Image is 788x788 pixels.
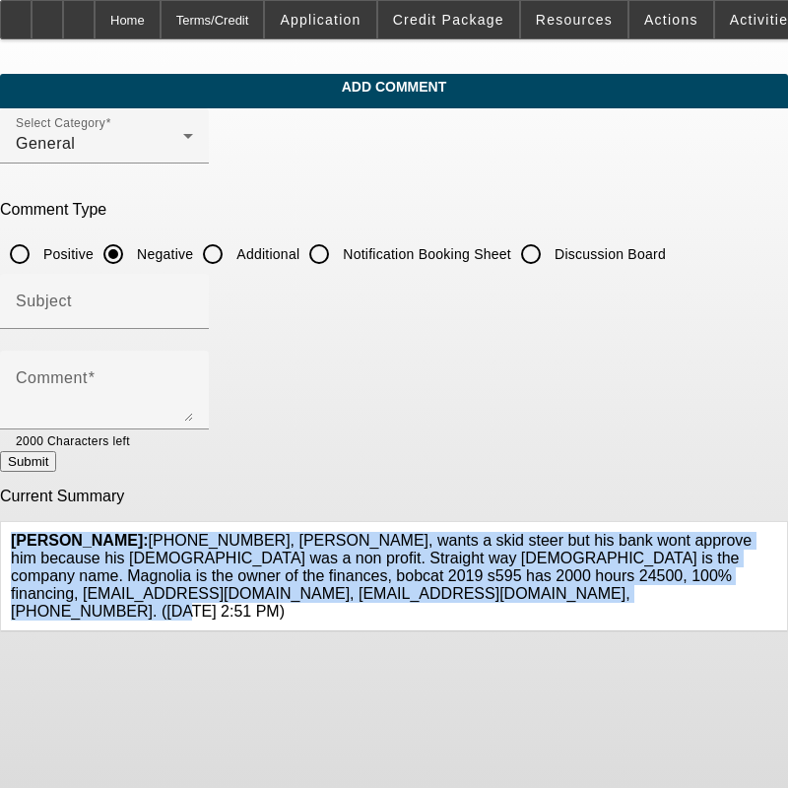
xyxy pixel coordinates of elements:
[133,244,193,264] label: Negative
[16,135,75,152] span: General
[39,244,94,264] label: Positive
[232,244,299,264] label: Additional
[378,1,519,38] button: Credit Package
[11,532,752,620] span: [PHONE_NUMBER], [PERSON_NAME], wants a skid steer but his bank wont approve him because his [DEMO...
[16,369,88,386] mat-label: Comment
[536,12,613,28] span: Resources
[16,117,105,130] mat-label: Select Category
[629,1,713,38] button: Actions
[265,1,375,38] button: Application
[339,244,511,264] label: Notification Booking Sheet
[393,12,504,28] span: Credit Package
[521,1,627,38] button: Resources
[16,429,130,451] mat-hint: 2000 Characters left
[15,79,773,95] span: Add Comment
[644,12,698,28] span: Actions
[280,12,361,28] span: Application
[551,244,666,264] label: Discussion Board
[11,532,149,549] b: [PERSON_NAME]:
[16,293,72,309] mat-label: Subject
